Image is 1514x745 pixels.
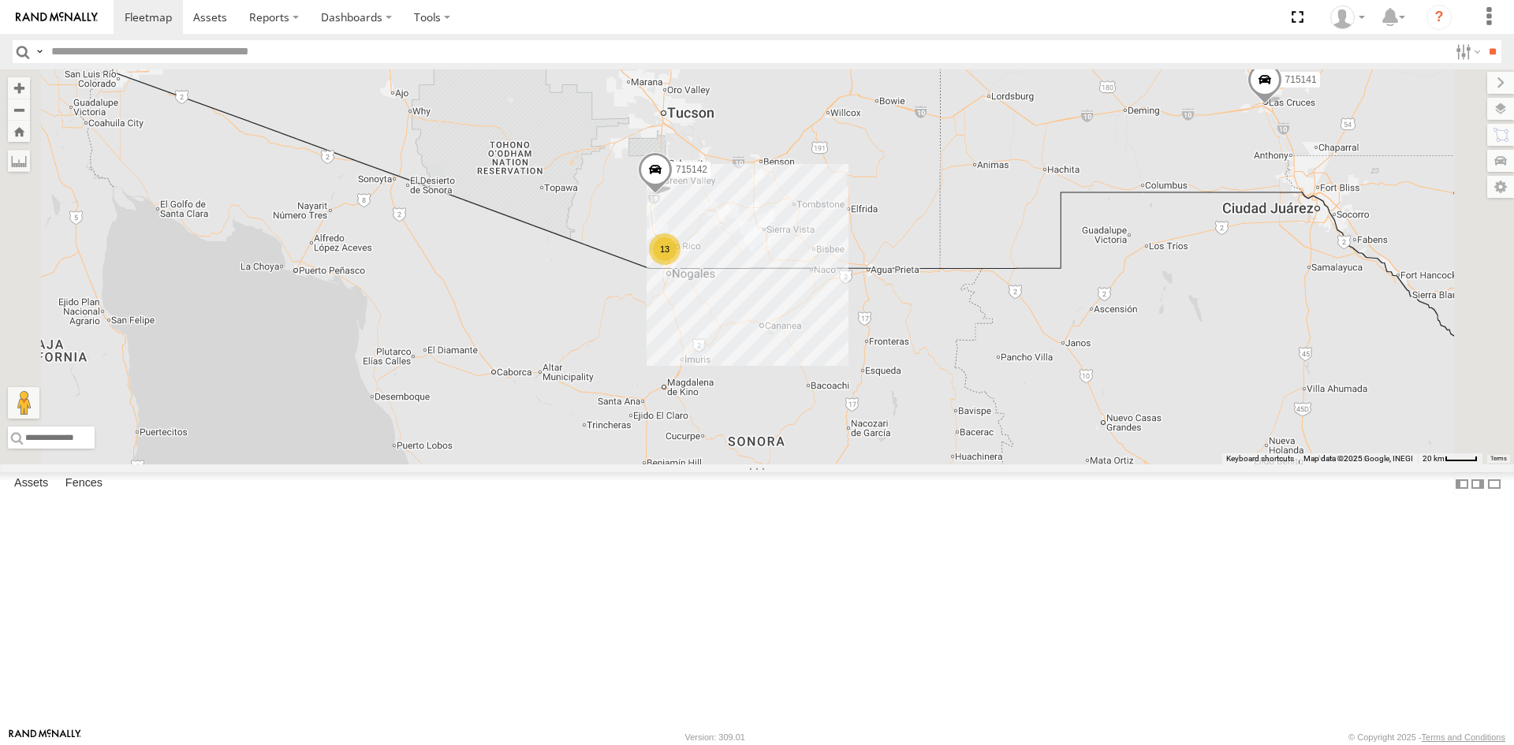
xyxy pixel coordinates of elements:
img: rand-logo.svg [16,12,98,23]
button: Zoom in [8,77,30,99]
a: Terms and Conditions [1422,732,1505,742]
label: Search Filter Options [1449,40,1483,63]
button: Map Scale: 20 km per 38 pixels [1418,453,1482,464]
label: Measure [8,150,30,172]
button: Drag Pegman onto the map to open Street View [8,387,39,419]
span: 715141 [1285,73,1317,84]
label: Dock Summary Table to the Left [1454,472,1470,495]
span: 715142 [676,163,707,174]
button: Keyboard shortcuts [1226,453,1294,464]
button: Zoom Home [8,121,30,142]
div: 13 [649,233,681,265]
div: © Copyright 2025 - [1348,732,1505,742]
i: ? [1426,5,1452,30]
div: Version: 309.01 [685,732,745,742]
label: Fences [58,473,110,495]
span: Map data ©2025 Google, INEGI [1303,454,1413,463]
button: Zoom out [8,99,30,121]
span: 20 km [1423,454,1445,463]
a: Visit our Website [9,729,81,745]
label: Hide Summary Table [1486,472,1502,495]
label: Search Query [33,40,46,63]
a: Terms (opens in new tab) [1490,456,1507,462]
label: Assets [6,473,56,495]
label: Map Settings [1487,176,1514,198]
div: Sylvia McKeever [1325,6,1370,29]
label: Dock Summary Table to the Right [1470,472,1486,495]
